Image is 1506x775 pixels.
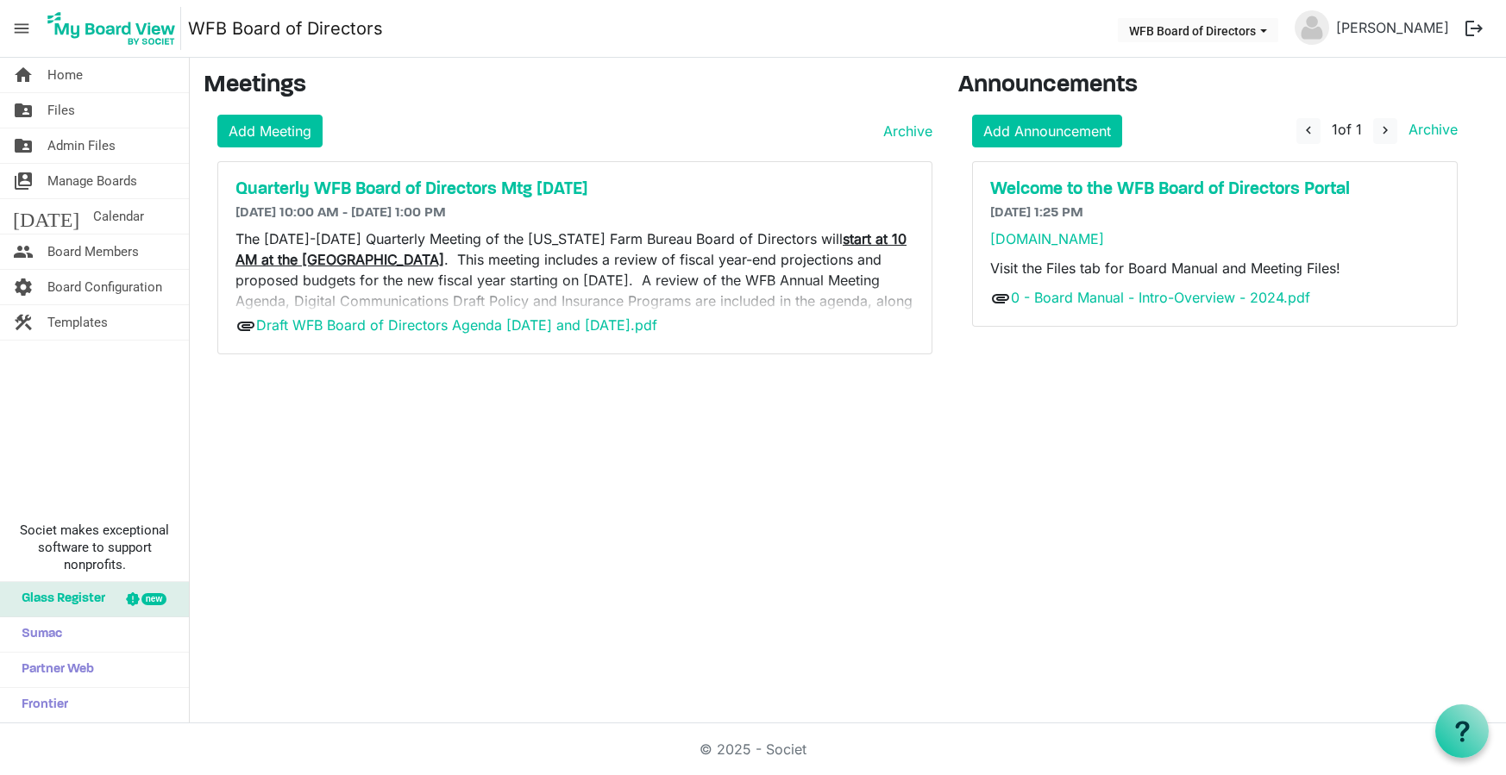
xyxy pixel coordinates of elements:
a: Quarterly WFB Board of Directors Mtg [DATE] [235,179,914,200]
span: people [13,234,34,269]
span: Frontier [13,688,68,722]
a: WFB Board of Directors [188,11,383,46]
button: navigate_before [1296,118,1321,144]
span: Admin Files [47,128,116,163]
a: [DOMAIN_NAME] [990,230,1104,247]
span: Societ makes exceptional software to support nonprofits. [8,522,181,573]
button: logout [1456,10,1492,47]
span: attachment [235,316,256,336]
a: [PERSON_NAME] [1329,10,1456,45]
img: no-profile-picture.svg [1295,10,1329,45]
h3: Announcements [958,72,1471,101]
span: navigate_next [1377,122,1393,138]
h6: [DATE] 10:00 AM - [DATE] 1:00 PM [235,205,914,222]
p: The [DATE]-[DATE] Quarterly Meeting of the [US_STATE] Farm Bureau Board of Directors will . This ... [235,228,914,353]
span: Calendar [93,199,144,234]
span: construction [13,305,34,340]
span: folder_shared [13,93,34,128]
span: Templates [47,305,108,340]
span: Glass Register [13,582,105,616]
span: Board Members [47,234,139,269]
span: settings [13,270,34,304]
span: [DATE] 1:25 PM [990,206,1083,220]
a: Archive [876,121,932,141]
a: Welcome to the WFB Board of Directors Portal [990,179,1440,200]
span: home [13,58,34,92]
h3: Meetings [204,72,932,101]
span: Files [47,93,75,128]
span: navigate_before [1301,122,1316,138]
span: Manage Boards [47,164,137,198]
span: Home [47,58,83,92]
a: My Board View Logo [42,7,188,50]
span: switch_account [13,164,34,198]
a: 0 - Board Manual - Intro-Overview - 2024.pdf [1011,289,1310,306]
img: My Board View Logo [42,7,181,50]
span: menu [5,12,38,45]
span: Board Configuration [47,270,162,304]
span: attachment [990,288,1011,309]
span: of 1 [1332,121,1362,138]
div: new [141,593,166,605]
a: Add Meeting [217,115,323,147]
button: WFB Board of Directors dropdownbutton [1118,18,1278,42]
span: [DATE] [13,199,79,234]
span: 1 [1332,121,1338,138]
span: Sumac [13,617,62,652]
button: navigate_next [1373,118,1397,144]
span: folder_shared [13,128,34,163]
a: Draft WFB Board of Directors Agenda [DATE] and [DATE].pdf [256,316,657,334]
p: Visit the Files tab for Board Manual and Meeting Files! [990,258,1440,278]
span: start at 10 AM at the [GEOGRAPHIC_DATA] [235,230,907,268]
a: Archive [1402,121,1458,138]
span: Partner Web [13,653,94,687]
a: © 2025 - Societ [700,741,806,758]
a: Add Announcement [972,115,1122,147]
